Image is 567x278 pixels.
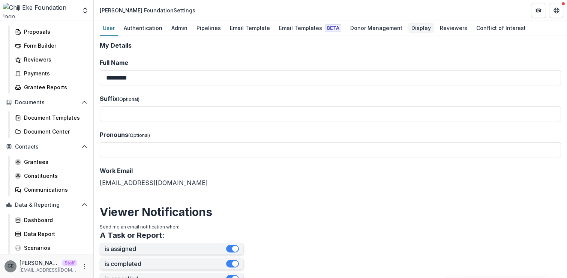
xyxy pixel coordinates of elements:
[24,216,84,224] div: Dashboard
[105,245,226,252] label: is assigned
[193,21,224,36] a: Pipelines
[100,231,165,240] h3: A Task or Report:
[12,67,90,80] a: Payments
[437,21,470,36] a: Reviewers
[227,21,273,36] a: Email Template
[408,21,434,36] a: Display
[121,23,165,33] div: Authentication
[3,199,90,211] button: Open Data & Reporting
[12,183,90,196] a: Communications
[12,111,90,124] a: Document Templates
[19,259,59,267] p: [PERSON_NAME]
[100,21,118,36] a: User
[100,42,561,49] h2: My Details
[437,23,470,33] div: Reviewers
[7,264,13,269] div: Chiji Eke
[3,96,90,108] button: Open Documents
[128,132,150,138] span: (Optional)
[347,23,405,33] div: Donor Management
[24,172,84,180] div: Constituents
[15,144,78,150] span: Contacts
[168,21,190,36] a: Admin
[24,186,84,194] div: Communications
[19,267,77,273] p: [EMAIL_ADDRESS][DOMAIN_NAME]
[121,21,165,36] a: Authentication
[3,141,90,153] button: Open Contacts
[549,3,564,18] button: Get Help
[3,3,77,18] img: Chiji Eke Foundation logo
[24,244,84,252] div: Scenarios
[12,125,90,138] a: Document Center
[168,23,190,33] div: Admin
[100,205,561,219] h2: Viewer Notifications
[100,166,561,187] div: [EMAIL_ADDRESS][DOMAIN_NAME]
[325,24,341,32] span: Beta
[24,69,84,77] div: Payments
[12,214,90,226] a: Dashboard
[12,156,90,168] a: Grantees
[105,260,226,267] label: is completed
[100,23,118,33] div: User
[12,26,90,38] a: Proposals
[24,42,84,50] div: Form Builder
[15,99,78,106] span: Documents
[100,167,133,174] span: Work Email
[12,242,90,254] a: Scenarios
[12,81,90,93] a: Grantee Reports
[62,260,77,266] p: Staff
[347,21,405,36] a: Donor Management
[100,95,118,102] span: Suffix
[12,228,90,240] a: Data Report
[24,230,84,238] div: Data Report
[100,59,128,66] span: Full Name
[24,158,84,166] div: Grantees
[12,53,90,66] a: Reviewers
[24,83,84,91] div: Grantee Reports
[193,23,224,33] div: Pipelines
[531,3,546,18] button: Partners
[100,131,128,138] span: Pronouns
[473,21,529,36] a: Conflict of Interest
[15,202,78,208] span: Data & Reporting
[100,224,179,230] span: Send me an email notification when:
[227,23,273,33] div: Email Template
[24,28,84,36] div: Proposals
[276,23,344,33] div: Email Templates
[276,21,344,36] a: Email Templates Beta
[80,262,89,271] button: More
[408,23,434,33] div: Display
[80,3,90,18] button: Open entity switcher
[473,23,529,33] div: Conflict of Interest
[97,5,198,16] nav: breadcrumb
[118,96,139,102] span: (Optional)
[24,114,84,122] div: Document Templates
[12,39,90,52] a: Form Builder
[12,170,90,182] a: Constituents
[24,128,84,135] div: Document Center
[100,6,195,14] div: [PERSON_NAME] Foundation Settings
[24,56,84,63] div: Reviewers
